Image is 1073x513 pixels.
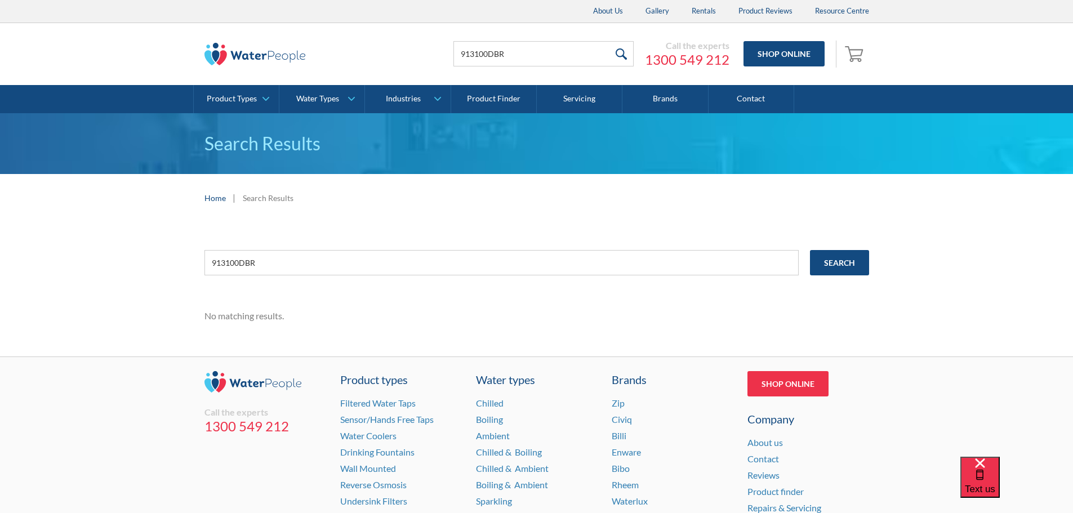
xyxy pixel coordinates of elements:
a: Water types [476,371,598,388]
div: Brands [612,371,733,388]
a: Product Finder [451,85,537,113]
a: 1300 549 212 [645,51,729,68]
img: shopping cart [845,44,866,63]
a: About us [747,437,783,448]
a: Contact [709,85,794,113]
a: Open empty cart [842,41,869,68]
a: Rheem [612,479,639,490]
div: No matching results. [204,309,869,323]
a: Product types [340,371,462,388]
a: Enware [612,447,641,457]
a: Water Coolers [340,430,397,441]
a: Contact [747,453,779,464]
a: Boiling [476,414,503,425]
a: Civiq [612,414,632,425]
a: Bibo [612,463,630,474]
img: The Water People [204,43,306,65]
input: Search products [453,41,634,66]
div: Search Results [243,192,293,204]
h1: Search Results [204,130,869,157]
a: Brands [622,85,708,113]
a: Water Types [279,85,364,113]
a: Product finder [747,486,804,497]
input: Search [810,250,869,275]
a: 1300 549 212 [204,418,326,435]
a: Industries [365,85,450,113]
a: Chilled [476,398,504,408]
a: Undersink Filters [340,496,407,506]
div: Water Types [296,94,339,104]
a: Repairs & Servicing [747,502,821,513]
div: Product Types [207,94,257,104]
a: Billi [612,430,626,441]
a: Ambient [476,430,510,441]
a: Reverse Osmosis [340,479,407,490]
div: Company [747,411,869,427]
a: Home [204,192,226,204]
a: Wall Mounted [340,463,396,474]
div: | [231,191,237,204]
a: Reviews [747,470,780,480]
a: Shop Online [747,371,829,396]
a: Shop Online [743,41,825,66]
iframe: podium webchat widget bubble [960,457,1073,513]
a: Filtered Water Taps [340,398,416,408]
a: Sensor/Hands Free Taps [340,414,434,425]
div: Call the experts [645,40,729,51]
input: e.g. chilled water cooler [204,250,799,275]
a: Chilled & Ambient [476,463,549,474]
a: Chilled & Boiling [476,447,542,457]
a: Boiling & Ambient [476,479,548,490]
div: Call the experts [204,407,326,418]
a: Servicing [537,85,622,113]
a: Product Types [194,85,279,113]
div: Industries [386,94,421,104]
a: Drinking Fountains [340,447,415,457]
a: Zip [612,398,625,408]
a: Sparkling [476,496,512,506]
a: Waterlux [612,496,648,506]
